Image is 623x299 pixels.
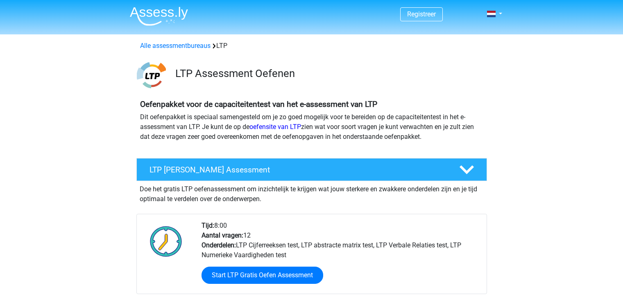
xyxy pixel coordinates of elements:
[136,181,487,204] div: Doe het gratis LTP oefenassessment om inzichtelijk te krijgen wat jouw sterkere en zwakkere onder...
[140,42,211,50] a: Alle assessmentbureaus
[140,112,483,142] p: Dit oefenpakket is speciaal samengesteld om je zo goed mogelijk voor te bereiden op de capaciteit...
[202,267,323,284] a: Start LTP Gratis Oefen Assessment
[130,7,188,26] img: Assessly
[249,123,301,131] a: oefensite van LTP
[202,222,214,229] b: Tijd:
[137,41,487,51] div: LTP
[133,158,490,181] a: LTP [PERSON_NAME] Assessment
[150,165,446,174] h4: LTP [PERSON_NAME] Assessment
[137,61,166,90] img: ltp.png
[140,100,377,109] b: Oefenpakket voor de capaciteitentest van het e-assessment van LTP
[195,221,486,294] div: 8:00 12 LTP Cijferreeksen test, LTP abstracte matrix test, LTP Verbale Relaties test, LTP Numerie...
[407,10,436,18] a: Registreer
[202,231,243,239] b: Aantal vragen:
[202,241,236,249] b: Onderdelen:
[145,221,187,262] img: Klok
[175,67,480,80] h3: LTP Assessment Oefenen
